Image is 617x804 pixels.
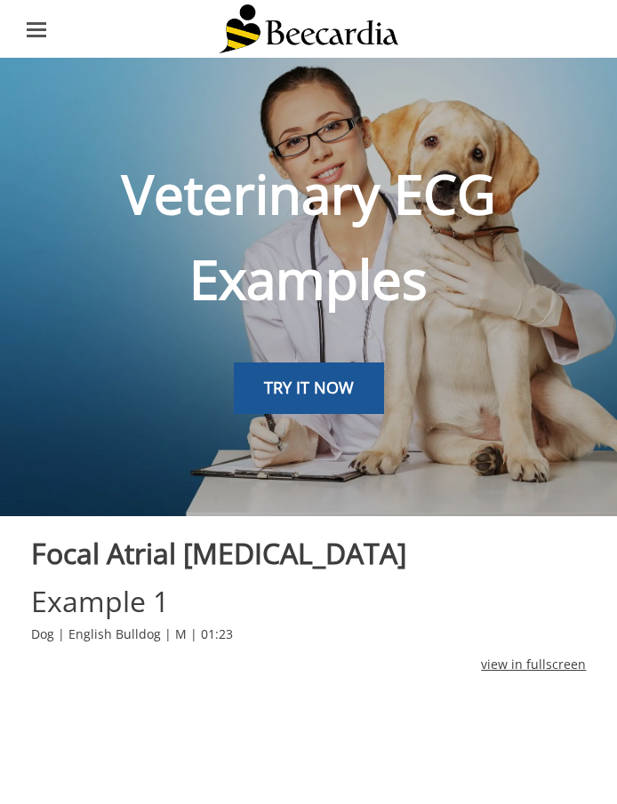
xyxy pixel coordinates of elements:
[31,534,406,572] span: Focal Atrial [MEDICAL_DATA]
[219,4,399,53] img: Beecardia
[481,655,586,674] a: view in fullscreen
[31,582,169,620] span: Example 1
[122,157,496,315] span: Veterinary ECG Examples
[234,362,384,414] a: TRY IT NOW
[31,625,587,644] p: Dog | English Bulldog | M | 01:23
[264,377,354,398] span: TRY IT NOW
